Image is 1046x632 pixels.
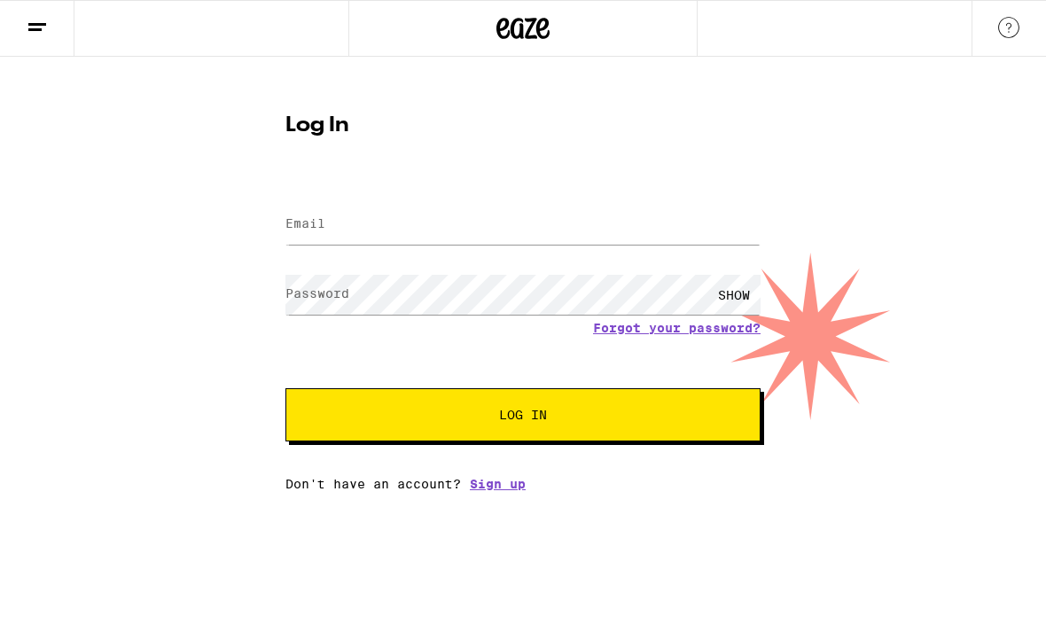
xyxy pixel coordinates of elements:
[285,286,349,300] label: Password
[593,321,761,335] a: Forgot your password?
[285,205,761,245] input: Email
[285,216,325,230] label: Email
[285,388,761,441] button: Log In
[499,409,547,421] span: Log In
[707,275,761,315] div: SHOW
[285,477,761,491] div: Don't have an account?
[285,115,761,137] h1: Log In
[470,477,526,491] a: Sign up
